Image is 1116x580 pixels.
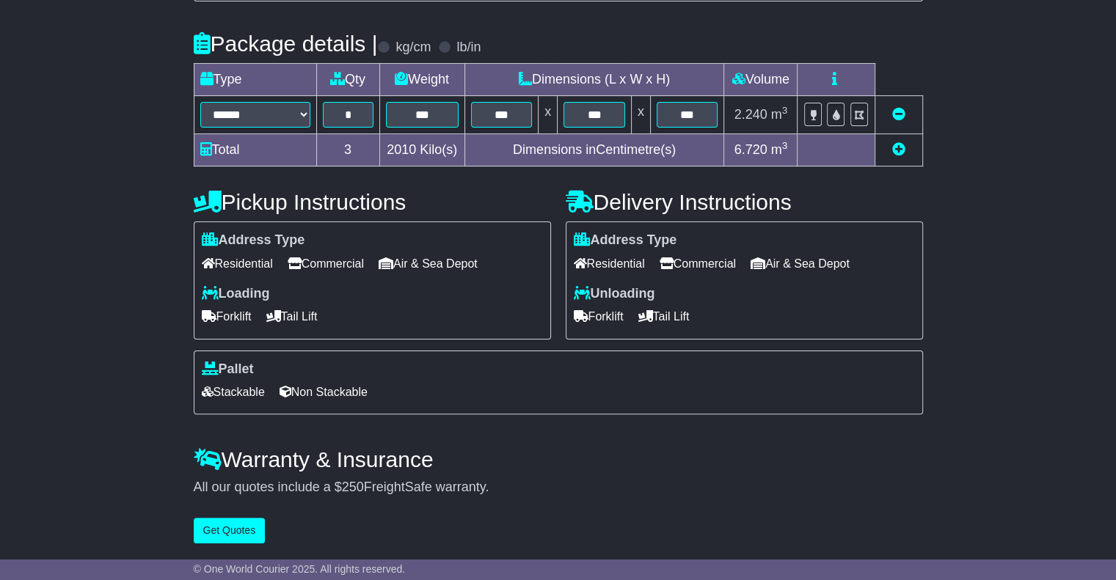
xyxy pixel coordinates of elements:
[194,190,551,214] h4: Pickup Instructions
[771,142,788,157] span: m
[194,563,406,575] span: © One World Courier 2025. All rights reserved.
[782,140,788,151] sup: 3
[539,96,558,134] td: x
[574,286,655,302] label: Unloading
[194,134,316,166] td: Total
[456,40,481,56] label: lb/in
[771,107,788,122] span: m
[288,252,364,275] span: Commercial
[194,480,923,496] div: All our quotes include a $ FreightSafe warranty.
[395,40,431,56] label: kg/cm
[574,232,677,249] label: Address Type
[638,305,690,328] span: Tail Lift
[342,480,364,494] span: 250
[194,32,378,56] h4: Package details |
[574,252,645,275] span: Residential
[266,305,318,328] span: Tail Lift
[464,64,724,96] td: Dimensions (L x W x H)
[464,134,724,166] td: Dimensions in Centimetre(s)
[892,107,905,122] a: Remove this item
[387,142,416,157] span: 2010
[782,105,788,116] sup: 3
[379,64,464,96] td: Weight
[316,64,379,96] td: Qty
[280,381,368,403] span: Non Stackable
[202,232,305,249] label: Address Type
[202,252,273,275] span: Residential
[892,142,905,157] a: Add new item
[202,361,254,378] label: Pallet
[316,134,379,166] td: 3
[631,96,650,134] td: x
[734,107,767,122] span: 2.240
[194,447,923,471] h4: Warranty & Insurance
[751,252,850,275] span: Air & Sea Depot
[566,190,923,214] h4: Delivery Instructions
[660,252,736,275] span: Commercial
[574,305,624,328] span: Forklift
[202,286,270,302] label: Loading
[734,142,767,157] span: 6.720
[202,305,252,328] span: Forklift
[379,134,464,166] td: Kilo(s)
[194,64,316,96] td: Type
[379,252,478,275] span: Air & Sea Depot
[194,518,266,543] button: Get Quotes
[202,381,265,403] span: Stackable
[724,64,798,96] td: Volume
